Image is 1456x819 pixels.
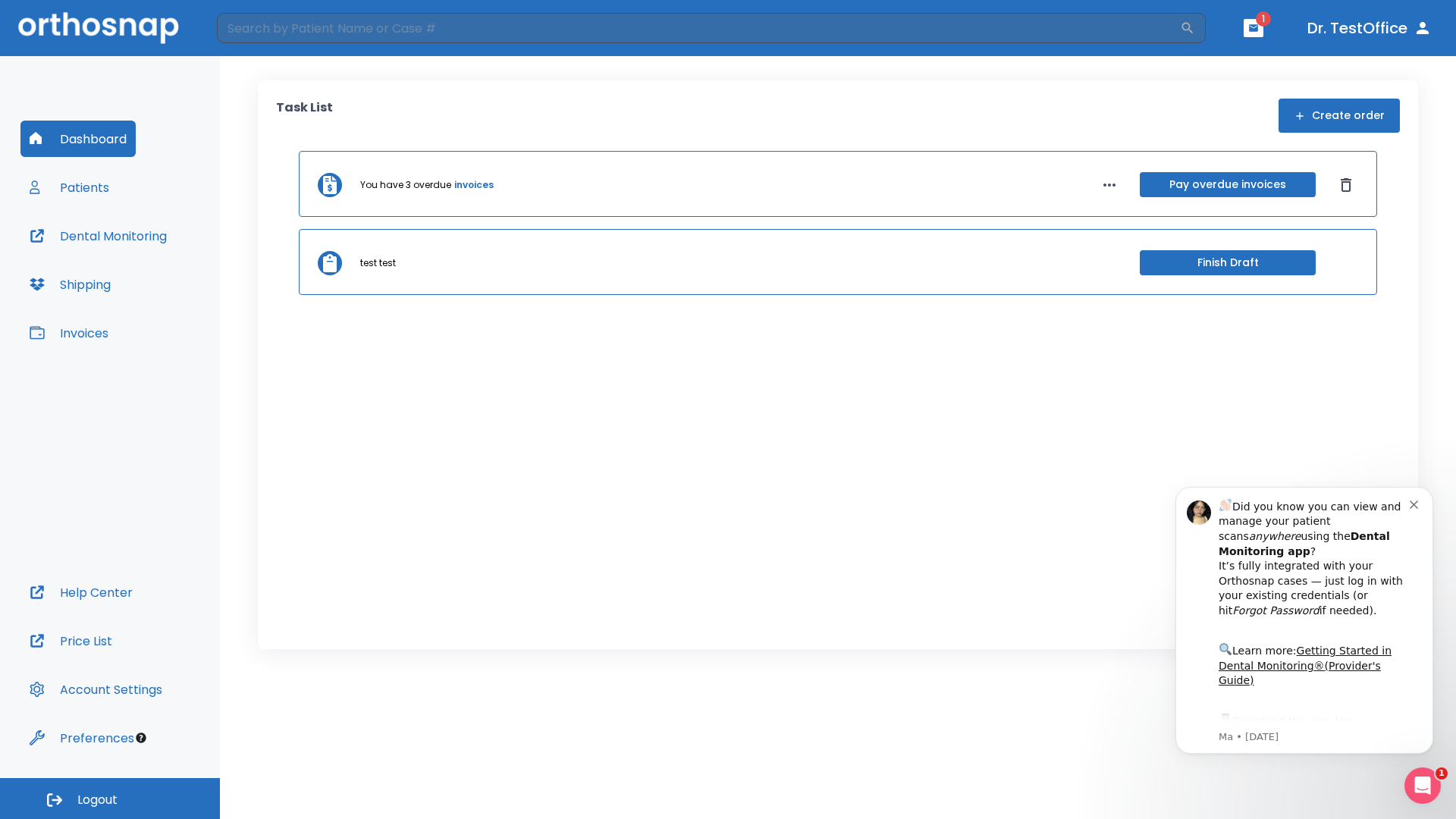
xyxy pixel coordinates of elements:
[20,574,142,610] button: Help Center
[1436,767,1448,780] span: 1
[20,671,171,708] button: Account Settings
[66,251,201,278] a: App Store
[66,266,257,280] p: Message from Ma, sent 2w ago
[20,623,121,659] button: Price List
[276,99,333,133] p: Task List
[257,33,269,45] button: Dismiss notification
[20,266,120,303] button: Shipping
[20,720,143,756] button: Preferences
[66,247,257,325] div: Download the app: | ​ Let us know if you need help getting started!
[18,12,179,43] img: Orthosnap
[360,178,451,192] p: You have 3 overdue
[20,169,118,206] button: Patients
[360,256,396,270] p: test test
[1334,173,1358,197] button: Dismiss
[77,792,118,808] span: Logout
[1140,172,1316,197] button: Pay overdue invoices
[1279,99,1400,133] button: Create order
[20,218,176,254] button: Dental Monitoring
[1256,11,1271,27] span: 1
[217,13,1180,43] input: Search by Patient Name or Case #
[20,315,118,351] button: Invoices
[1301,14,1438,42] button: Dr. TestOffice
[1140,250,1316,275] button: Finish Draft
[20,121,136,157] button: Dashboard
[134,731,148,745] div: Tooltip anchor
[454,178,494,192] a: invoices
[1404,767,1441,804] iframe: Intercom live chat
[1153,464,1456,778] iframe: Intercom notifications message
